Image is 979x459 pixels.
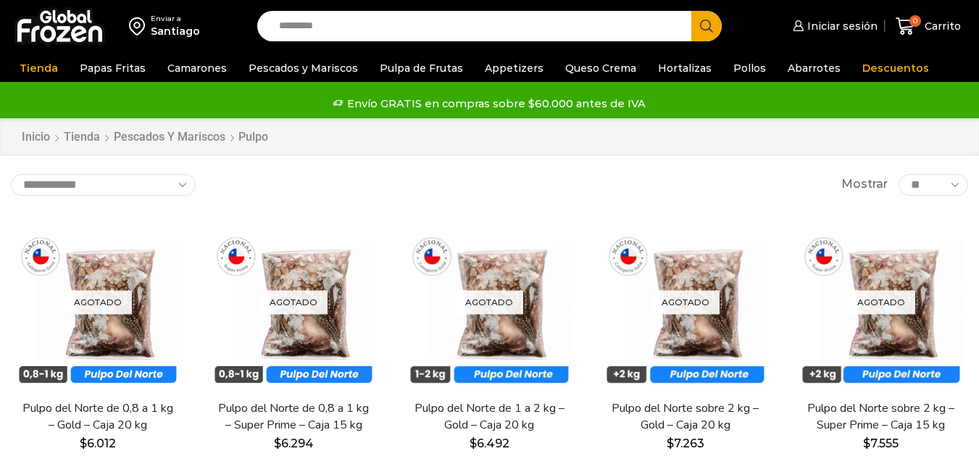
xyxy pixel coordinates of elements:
h1: Pulpo [238,130,268,144]
a: 0 Carrito [892,9,965,44]
span: $ [863,437,870,450]
div: Santiago [151,24,200,38]
a: Hortalizas [651,54,719,82]
bdi: 6.012 [80,437,116,450]
span: $ [667,437,674,450]
a: Abarrotes [780,54,848,82]
div: Enviar a [151,14,200,24]
span: $ [80,437,87,450]
a: Pescados y Mariscos [241,54,365,82]
nav: Breadcrumb [21,129,268,146]
a: Inicio [21,129,51,146]
span: $ [274,437,281,450]
bdi: 6.492 [470,437,509,450]
a: Appetizers [478,54,551,82]
a: Tienda [63,129,101,146]
button: Search button [691,11,722,41]
a: Pulpo del Norte de 0,8 a 1 kg – Super Prime – Caja 15 kg [215,400,372,434]
img: address-field-icon.svg [129,14,151,38]
a: Camarones [160,54,234,82]
bdi: 7.263 [667,437,704,450]
a: Pulpo del Norte sobre 2 kg – Gold – Caja 20 kg [607,400,764,434]
a: Pulpo del Norte de 0,8 a 1 kg – Gold – Caja 20 kg [20,400,176,434]
a: Pollos [726,54,773,82]
span: $ [470,437,477,450]
a: Papas Fritas [72,54,153,82]
select: Pedido de la tienda [11,174,196,196]
p: Agotado [651,290,720,314]
a: Descuentos [855,54,936,82]
a: Queso Crema [558,54,643,82]
p: Agotado [259,290,328,314]
a: Pulpa de Frutas [372,54,470,82]
span: 0 [909,15,921,27]
a: Iniciar sesión [789,12,878,41]
a: Pulpo del Norte sobre 2 kg – Super Prime – Caja 15 kg [803,400,959,434]
bdi: 6.294 [274,437,314,450]
a: Pulpo del Norte de 1 a 2 kg – Gold – Caja 20 kg [411,400,567,434]
p: Agotado [455,290,523,314]
a: Pescados y Mariscos [113,129,226,146]
span: Mostrar [841,176,888,193]
p: Agotado [847,290,915,314]
p: Agotado [64,290,132,314]
span: Iniciar sesión [804,19,878,33]
span: Carrito [921,19,961,33]
a: Tienda [12,54,65,82]
bdi: 7.555 [863,437,899,450]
